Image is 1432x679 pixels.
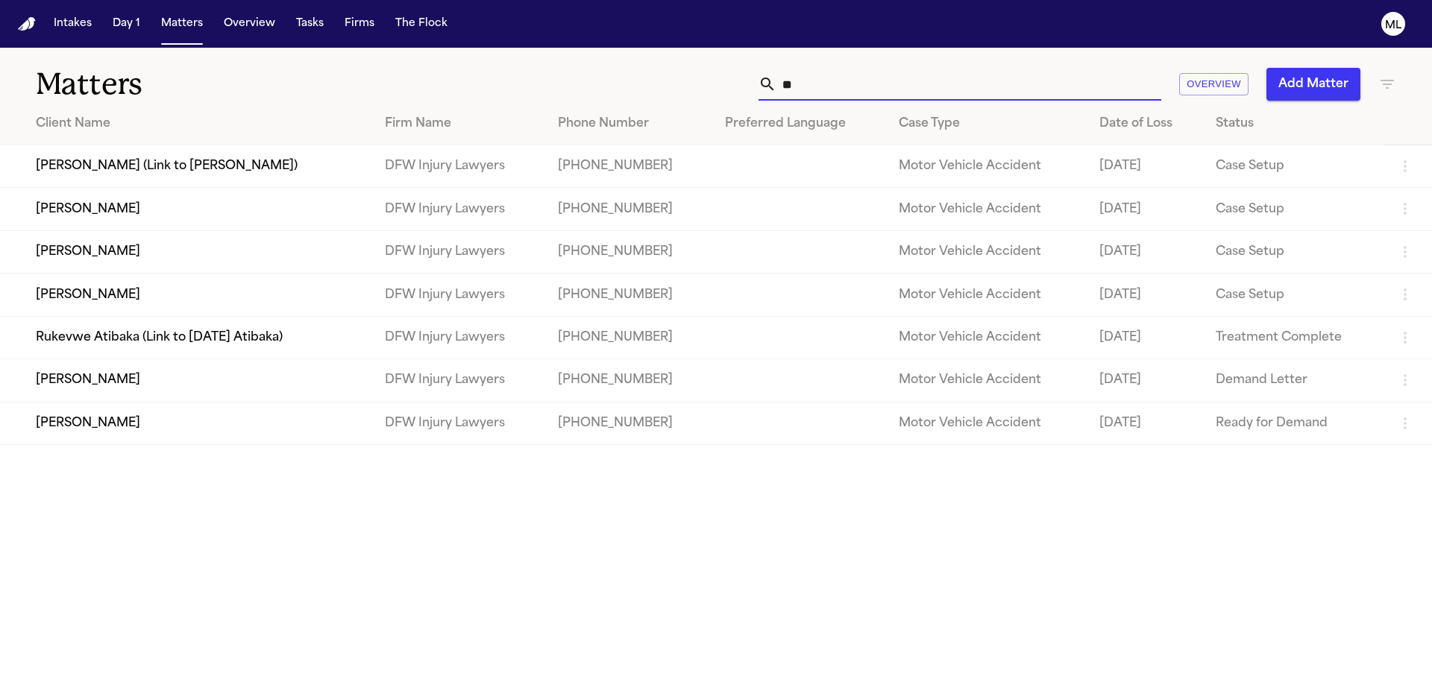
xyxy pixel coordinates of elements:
td: DFW Injury Lawyers [373,145,546,188]
td: Motor Vehicle Accident [887,188,1087,230]
td: [DATE] [1087,402,1204,444]
td: DFW Injury Lawyers [373,274,546,316]
td: Case Setup [1204,230,1384,273]
button: Overview [218,10,281,37]
td: [PHONE_NUMBER] [546,274,713,316]
div: Date of Loss [1099,115,1192,133]
h1: Matters [36,66,432,103]
td: [PHONE_NUMBER] [546,145,713,188]
button: Intakes [48,10,98,37]
td: [PHONE_NUMBER] [546,230,713,273]
td: Treatment Complete [1204,316,1384,359]
td: [DATE] [1087,316,1204,359]
button: Overview [1179,73,1249,96]
td: Motor Vehicle Accident [887,145,1087,188]
td: [DATE] [1087,274,1204,316]
a: Home [18,17,36,31]
td: Case Setup [1204,188,1384,230]
td: [DATE] [1087,359,1204,402]
div: Phone Number [558,115,701,133]
td: Demand Letter [1204,359,1384,402]
td: Motor Vehicle Accident [887,316,1087,359]
td: DFW Injury Lawyers [373,188,546,230]
td: [PHONE_NUMBER] [546,316,713,359]
td: Motor Vehicle Accident [887,402,1087,444]
button: Matters [155,10,209,37]
td: [DATE] [1087,188,1204,230]
button: Day 1 [107,10,146,37]
td: [PHONE_NUMBER] [546,359,713,402]
td: [PHONE_NUMBER] [546,402,713,444]
td: Ready for Demand [1204,402,1384,444]
td: Motor Vehicle Accident [887,274,1087,316]
td: DFW Injury Lawyers [373,359,546,402]
td: Motor Vehicle Accident [887,359,1087,402]
td: [DATE] [1087,230,1204,273]
td: DFW Injury Lawyers [373,230,546,273]
button: Tasks [290,10,330,37]
div: Status [1216,115,1372,133]
button: Firms [339,10,380,37]
td: DFW Injury Lawyers [373,316,546,359]
td: [DATE] [1087,145,1204,188]
div: Preferred Language [725,115,876,133]
td: Motor Vehicle Accident [887,230,1087,273]
img: Finch Logo [18,17,36,31]
button: Add Matter [1266,68,1360,101]
td: Case Setup [1204,145,1384,188]
div: Case Type [899,115,1075,133]
td: DFW Injury Lawyers [373,402,546,444]
div: Client Name [36,115,361,133]
button: The Flock [389,10,453,37]
div: Firm Name [385,115,534,133]
td: [PHONE_NUMBER] [546,188,713,230]
td: Case Setup [1204,274,1384,316]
